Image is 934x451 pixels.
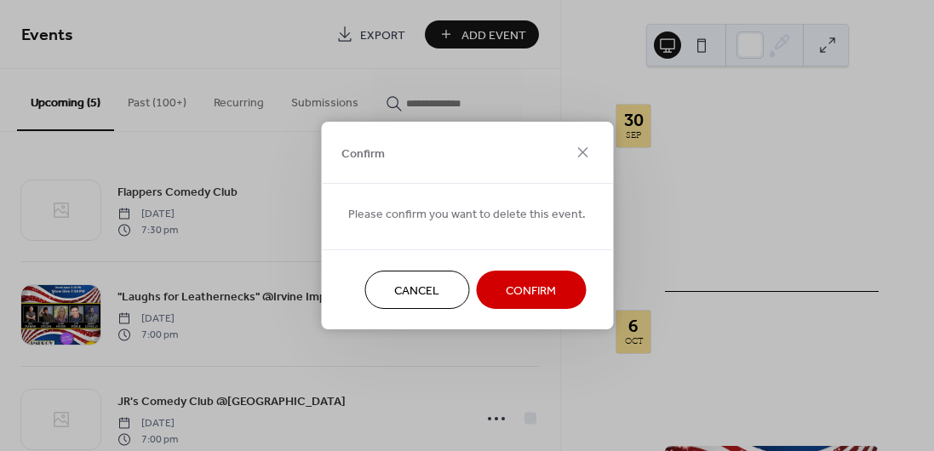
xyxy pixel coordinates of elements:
span: Please confirm you want to delete this event. [348,206,586,224]
button: Confirm [476,271,586,309]
span: Confirm [341,145,385,163]
button: Cancel [364,271,469,309]
span: Confirm [506,283,556,300]
span: Cancel [394,283,439,300]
